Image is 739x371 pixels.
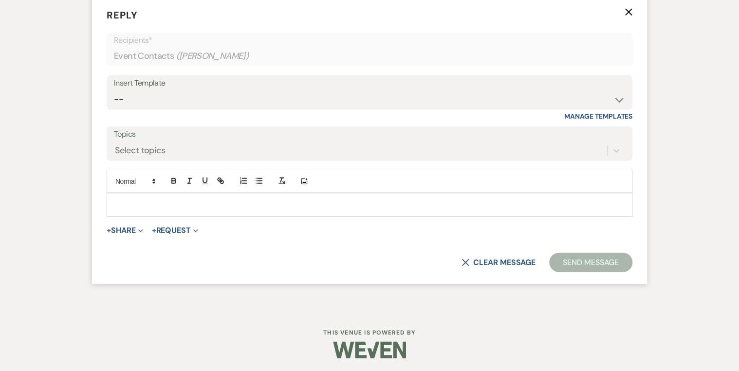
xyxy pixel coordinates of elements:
span: Reply [107,9,138,21]
a: Manage Templates [564,112,632,121]
div: Event Contacts [114,47,625,66]
img: Weven Logo [333,333,406,367]
p: Recipients* [114,34,625,47]
label: Topics [114,127,625,141]
button: Send Message [549,253,632,272]
button: Clear message [462,259,536,266]
span: + [107,227,111,234]
span: ( [PERSON_NAME] ) [176,50,249,63]
div: Insert Template [114,76,625,90]
button: Request [152,227,198,234]
span: + [152,227,156,234]
button: Share [107,227,143,234]
div: Select topics [115,144,166,158]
